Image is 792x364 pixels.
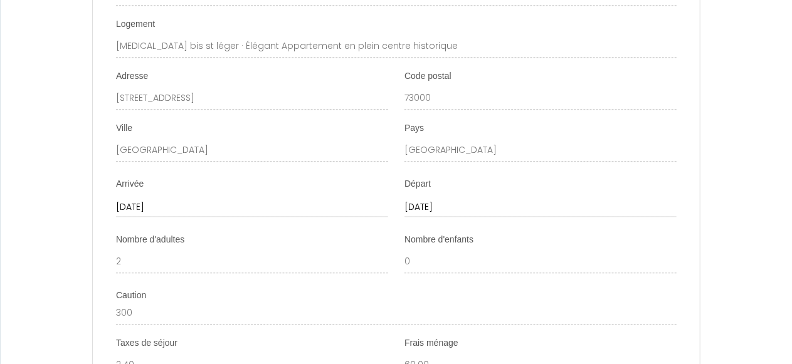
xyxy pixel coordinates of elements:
label: Nombre d'enfants [404,234,473,246]
label: Frais ménage [404,337,458,350]
label: Pays [404,122,424,135]
label: Logement [116,18,155,31]
label: Départ [404,178,431,190]
label: Arrivée [116,178,144,190]
label: Nombre d'adultes [116,234,184,246]
label: Taxes de séjour [116,337,177,350]
label: Code postal [404,70,451,83]
label: Adresse [116,70,148,83]
label: Ville [116,122,132,135]
div: Caution [116,289,677,302]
